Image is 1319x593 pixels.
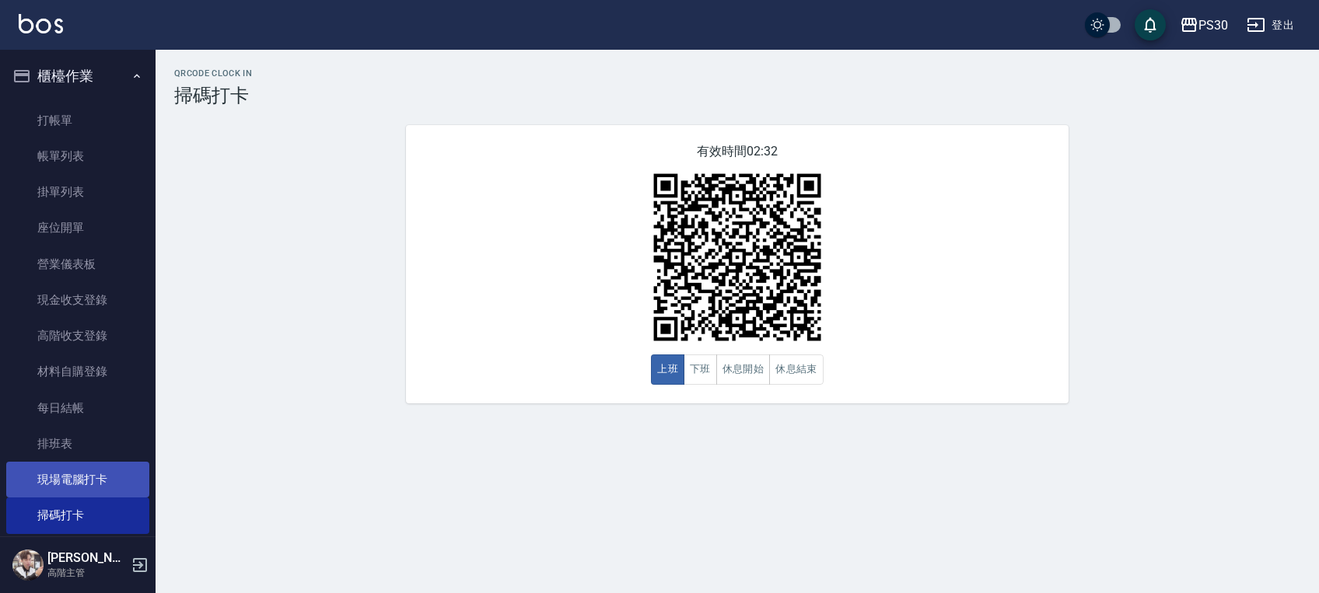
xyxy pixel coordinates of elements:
[6,462,149,497] a: 現場電腦打卡
[6,210,149,246] a: 座位開單
[6,56,149,96] button: 櫃檯作業
[47,566,127,580] p: 高階主管
[406,125,1069,403] div: 有效時間 02:32
[6,138,149,174] a: 帳單列表
[1240,11,1300,40] button: 登出
[6,390,149,426] a: 每日結帳
[6,282,149,318] a: 現金收支登錄
[1198,16,1228,35] div: PS30
[6,354,149,389] a: 材料自購登錄
[1174,9,1234,41] button: PS30
[174,85,1300,106] h3: 掃碼打卡
[769,354,824,385] button: 休息結束
[6,318,149,354] a: 高階收支登錄
[6,426,149,462] a: 排班表
[6,174,149,210] a: 掛單列表
[174,68,1300,78] h2: QRcode Clock In
[716,354,771,385] button: 休息開始
[6,497,149,533] a: 掃碼打卡
[12,549,44,581] img: Person
[684,354,717,385] button: 下班
[6,103,149,138] a: 打帳單
[6,246,149,282] a: 營業儀表板
[19,14,63,33] img: Logo
[1135,9,1166,40] button: save
[47,550,127,566] h5: [PERSON_NAME]
[651,354,684,385] button: 上班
